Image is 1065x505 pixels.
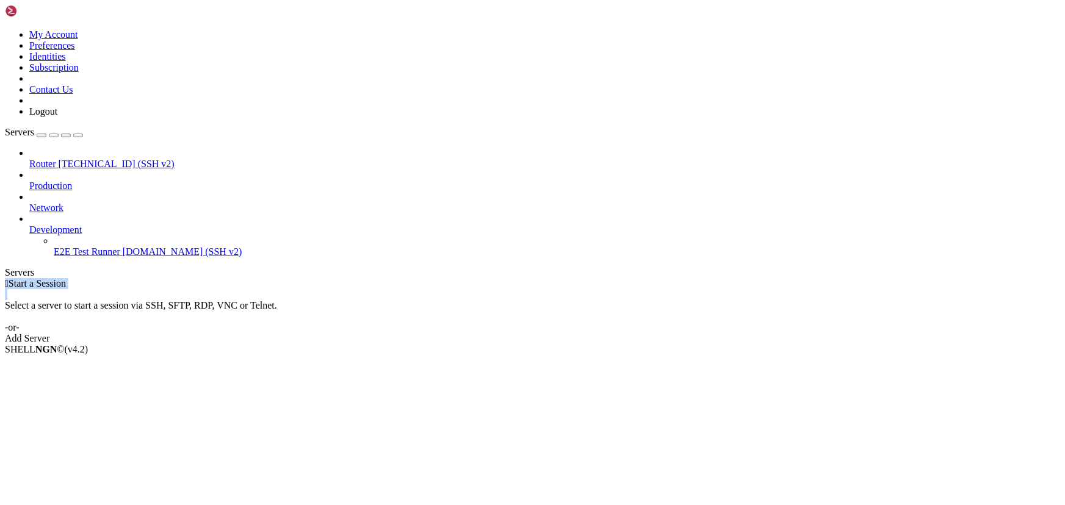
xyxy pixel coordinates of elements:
[29,106,57,116] a: Logout
[5,289,1060,333] div: Select a server to start a session via SSH, SFTP, RDP, VNC or Telnet. -or-
[29,224,82,235] span: Development
[5,127,83,137] a: Servers
[29,62,79,73] a: Subscription
[59,159,175,169] span: [TECHNICAL_ID] (SSH v2)
[29,213,1060,257] li: Development
[5,344,88,354] span: SHELL ©
[29,84,73,95] a: Contact Us
[35,344,57,354] b: NGN
[5,5,75,17] img: Shellngn
[65,344,88,354] span: 4.2.0
[29,159,56,169] span: Router
[29,202,63,213] span: Network
[5,333,1060,344] div: Add Server
[29,192,1060,213] li: Network
[29,159,1060,170] a: Router [TECHNICAL_ID] (SSH v2)
[29,202,1060,213] a: Network
[29,181,72,191] span: Production
[5,278,9,288] span: 
[54,235,1060,257] li: E2E Test Runner [DOMAIN_NAME] (SSH v2)
[54,246,120,257] span: E2E Test Runner
[123,246,242,257] span: [DOMAIN_NAME] (SSH v2)
[29,148,1060,170] li: Router [TECHNICAL_ID] (SSH v2)
[29,170,1060,192] li: Production
[29,40,75,51] a: Preferences
[29,51,66,62] a: Identities
[29,181,1060,192] a: Production
[5,267,1060,278] div: Servers
[29,29,78,40] a: My Account
[29,224,1060,235] a: Development
[5,127,34,137] span: Servers
[54,246,1060,257] a: E2E Test Runner [DOMAIN_NAME] (SSH v2)
[9,278,66,288] span: Start a Session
